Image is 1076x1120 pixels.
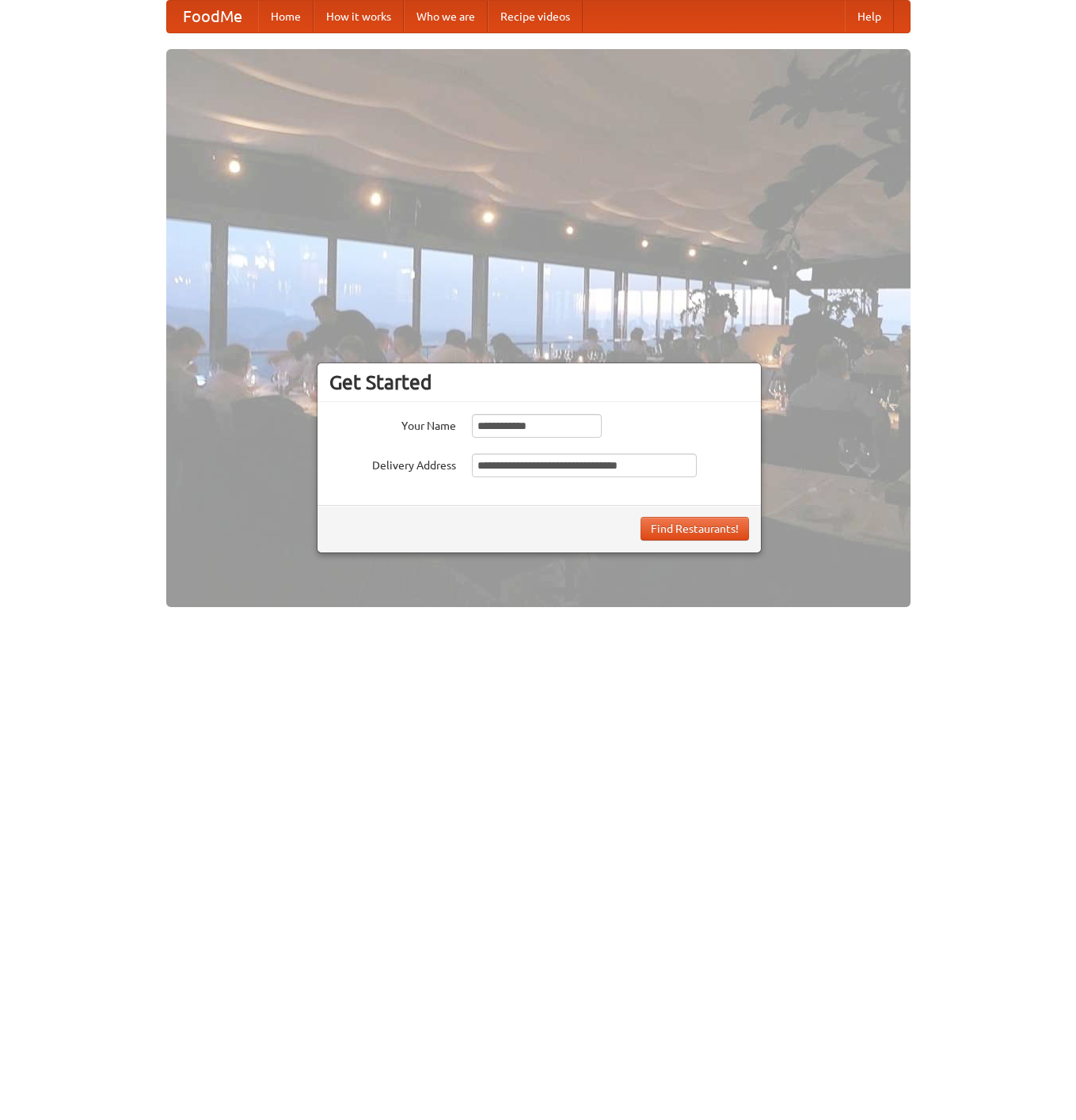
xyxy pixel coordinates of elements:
button: Find Restaurants! [641,517,749,541]
a: Home [258,1,314,32]
h3: Get Started [329,370,749,394]
a: How it works [314,1,404,32]
a: FoodMe [167,1,258,32]
label: Delivery Address [329,454,456,473]
label: Your Name [329,414,456,434]
a: Help [845,1,894,32]
a: Who we are [404,1,488,32]
a: Recipe videos [488,1,583,32]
